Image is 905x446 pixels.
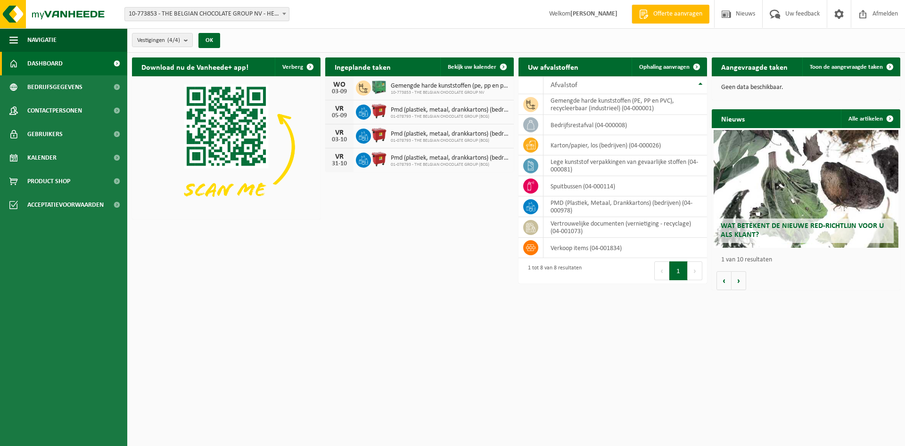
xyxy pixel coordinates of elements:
[27,122,63,146] span: Gebruikers
[167,37,180,43] count: (4/4)
[132,76,321,218] img: Download de VHEPlus App
[325,57,400,76] h2: Ingeplande taken
[802,57,899,76] a: Toon de aangevraagde taken
[721,222,884,239] span: Wat betekent de nieuwe RED-richtlijn voor u als klant?
[391,162,509,168] span: 01-078793 - THE BELGIAN CHOCOLATE GROUP (BCG)
[27,146,57,170] span: Kalender
[714,130,898,248] a: Wat betekent de nieuwe RED-richtlijn voor u als klant?
[137,33,180,48] span: Vestigingen
[198,33,220,48] button: OK
[391,82,509,90] span: Gemengde harde kunststoffen (pe, pp en pvc), recycleerbaar (industrieel)
[27,193,104,217] span: Acceptatievoorwaarden
[27,75,82,99] span: Bedrijfsgegevens
[543,135,707,155] td: karton/papier, los (bedrijven) (04-000026)
[543,176,707,196] td: spuitbussen (04-000114)
[543,94,707,115] td: gemengde harde kunststoffen (PE, PP en PVC), recycleerbaar (industrieel) (04-000001)
[712,109,754,128] h2: Nieuws
[721,84,891,91] p: Geen data beschikbaar.
[27,99,82,122] span: Contactpersonen
[391,130,509,138] span: Pmd (plastiek, metaal, drankkartons) (bedrijven)
[27,28,57,52] span: Navigatie
[543,115,707,135] td: bedrijfsrestafval (04-000008)
[448,64,496,70] span: Bekijk uw kalender
[132,33,193,47] button: Vestigingen(4/4)
[716,271,732,290] button: Vorige
[841,109,899,128] a: Alle artikelen
[391,90,509,96] span: 10-773853 - THE BELGIAN CHOCOLATE GROUP NV
[543,155,707,176] td: lege kunststof verpakkingen van gevaarlijke stoffen (04-000081)
[27,170,70,193] span: Product Shop
[440,57,513,76] a: Bekijk uw kalender
[721,257,896,263] p: 1 van 10 resultaten
[330,81,349,89] div: WO
[391,106,509,114] span: Pmd (plastiek, metaal, drankkartons) (bedrijven)
[551,81,577,89] span: Afvalstof
[330,153,349,161] div: VR
[391,138,509,144] span: 01-078793 - THE BELGIAN CHOCOLATE GROUP (BCG)
[330,129,349,137] div: VR
[125,8,289,21] span: 10-773853 - THE BELGIAN CHOCOLATE GROUP NV - HERENTALS
[391,154,509,162] span: Pmd (plastiek, metaal, drankkartons) (bedrijven)
[543,238,707,258] td: verkoop items (04-001834)
[732,271,746,290] button: Volgende
[632,5,709,24] a: Offerte aanvragen
[371,79,387,95] img: PB-HB-1400-HPE-GN-01
[651,9,705,19] span: Offerte aanvragen
[669,261,688,280] button: 1
[518,57,588,76] h2: Uw afvalstoffen
[132,57,258,76] h2: Download nu de Vanheede+ app!
[330,89,349,95] div: 03-09
[27,52,63,75] span: Dashboard
[391,114,509,120] span: 01-078793 - THE BELGIAN CHOCOLATE GROUP (BCG)
[632,57,706,76] a: Ophaling aanvragen
[543,217,707,238] td: vertrouwelijke documenten (vernietiging - recyclage) (04-001073)
[543,196,707,217] td: PMD (Plastiek, Metaal, Drankkartons) (bedrijven) (04-000978)
[330,113,349,119] div: 05-09
[712,57,797,76] h2: Aangevraagde taken
[688,261,702,280] button: Next
[654,261,669,280] button: Previous
[570,10,617,17] strong: [PERSON_NAME]
[810,64,883,70] span: Toon de aangevraagde taken
[330,137,349,143] div: 03-10
[371,103,387,119] img: WB-1100-HPE-RD-01
[124,7,289,21] span: 10-773853 - THE BELGIAN CHOCOLATE GROUP NV - HERENTALS
[330,105,349,113] div: VR
[282,64,303,70] span: Verberg
[330,161,349,167] div: 31-10
[639,64,690,70] span: Ophaling aanvragen
[371,151,387,167] img: WB-1100-HPE-RD-01
[523,260,582,281] div: 1 tot 8 van 8 resultaten
[371,127,387,143] img: WB-1100-HPE-RD-01
[275,57,320,76] button: Verberg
